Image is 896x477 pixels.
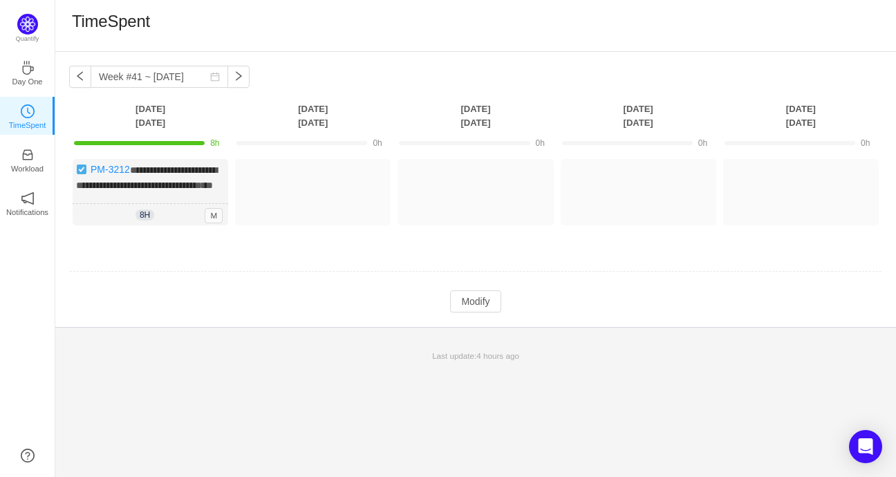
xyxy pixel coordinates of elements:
[373,138,382,148] span: 0h
[476,351,519,360] span: 4 hours ago
[394,102,557,130] th: [DATE] [DATE]
[21,196,35,209] a: icon: notificationNotifications
[21,61,35,75] i: icon: coffee
[76,164,87,175] img: 10738
[21,191,35,205] i: icon: notification
[136,209,154,221] span: 8h
[21,109,35,122] a: icon: clock-circleTimeSpent
[21,449,35,462] a: icon: question-circle
[861,138,870,148] span: 0h
[21,65,35,79] a: icon: coffeeDay One
[210,72,220,82] i: icon: calendar
[72,11,150,32] h1: TimeSpent
[698,138,707,148] span: 0h
[557,102,720,130] th: [DATE] [DATE]
[91,164,130,175] a: PM-3212
[69,102,232,130] th: [DATE] [DATE]
[849,430,882,463] div: Open Intercom Messenger
[227,66,250,88] button: icon: right
[21,152,35,166] a: icon: inboxWorkload
[17,14,38,35] img: Quantify
[205,208,223,223] span: M
[69,66,91,88] button: icon: left
[11,162,44,175] p: Workload
[16,35,39,44] p: Quantify
[450,290,501,312] button: Modify
[6,206,48,218] p: Notifications
[91,66,228,88] input: Select a week
[432,351,519,360] span: Last update:
[232,102,394,130] th: [DATE] [DATE]
[12,75,42,88] p: Day One
[9,119,46,131] p: TimeSpent
[536,138,545,148] span: 0h
[210,138,219,148] span: 8h
[21,104,35,118] i: icon: clock-circle
[21,148,35,162] i: icon: inbox
[720,102,882,130] th: [DATE] [DATE]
